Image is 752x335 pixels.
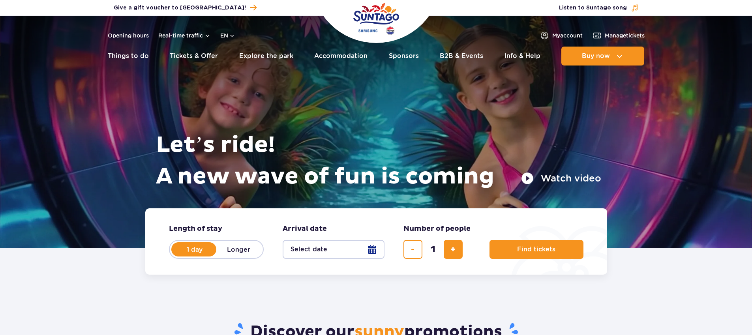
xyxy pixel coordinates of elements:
[504,47,540,66] a: Info & Help
[216,241,261,258] label: Longer
[283,240,384,259] button: Select date
[145,208,607,275] form: Planning your visit to Park of Poland
[169,224,222,234] span: Length of stay
[114,2,257,13] a: Give a gift voucher to [GEOGRAPHIC_DATA]!
[108,47,149,66] a: Things to do
[156,129,601,193] h1: Let’s ride! A new wave of fun is coming
[114,4,246,12] span: Give a gift voucher to [GEOGRAPHIC_DATA]!
[559,4,627,12] span: Listen to Suntago song
[582,52,610,60] span: Buy now
[158,32,211,39] button: Real-time traffic
[424,240,443,259] input: number of tickets
[440,47,483,66] a: B2B & Events
[239,47,293,66] a: Explore the park
[444,240,463,259] button: add ticket
[592,31,645,40] a: Managetickets
[172,241,217,258] label: 1 day
[552,32,583,39] span: My account
[517,246,555,253] span: Find tickets
[403,224,471,234] span: Number of people
[561,47,644,66] button: Buy now
[220,32,235,39] button: en
[108,32,149,39] a: Opening hours
[389,47,419,66] a: Sponsors
[559,4,639,12] button: Listen to Suntago song
[605,32,645,39] span: Manage tickets
[521,172,601,185] button: Watch video
[170,47,218,66] a: Tickets & Offer
[403,240,422,259] button: remove ticket
[540,31,583,40] a: Myaccount
[314,47,368,66] a: Accommodation
[489,240,583,259] button: Find tickets
[283,224,327,234] span: Arrival date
